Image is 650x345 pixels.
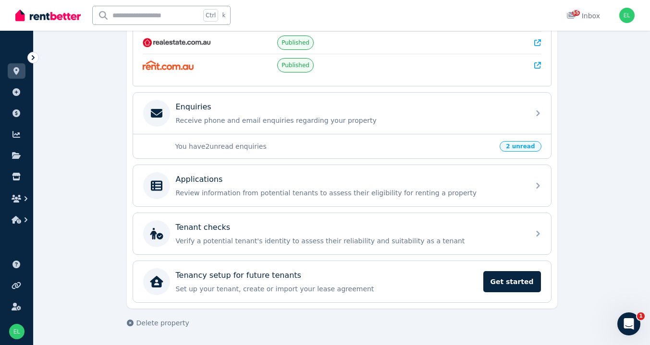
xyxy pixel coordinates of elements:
img: edna lee [9,324,25,339]
span: 55 [572,10,580,16]
p: Review information from potential tenants to assess their eligibility for renting a property [176,188,524,198]
img: RealEstate.com.au [143,38,211,48]
span: 1 [637,312,645,320]
p: Set up your tenant, create or import your lease agreement [176,284,478,294]
span: k [222,12,225,19]
span: Get started [483,271,541,292]
p: Applications [176,174,223,185]
p: Enquiries [176,101,211,113]
img: RentBetter [15,8,81,23]
img: edna lee [619,8,635,23]
p: Verify a potential tenant's identity to assess their reliability and suitability as a tenant [176,236,524,246]
span: Published [282,61,309,69]
div: Inbox [566,11,600,21]
img: Rent.com.au [143,60,194,70]
a: Tenancy setup for future tenantsSet up your tenant, create or import your lease agreementGet started [133,261,551,302]
button: Delete property [127,318,189,328]
span: Published [282,39,309,47]
a: ApplicationsReview information from potential tenants to assess their eligibility for renting a p... [133,165,551,206]
iframe: Intercom live chat [617,312,640,335]
p: You have 2 unread enquiries [175,142,494,151]
span: Ctrl [203,9,218,22]
a: EnquiriesReceive phone and email enquiries regarding your property [133,93,551,134]
span: Delete property [136,318,189,328]
a: Tenant checksVerify a potential tenant's identity to assess their reliability and suitability as ... [133,213,551,254]
p: Tenant checks [176,222,231,233]
span: 2 unread [500,141,541,152]
p: Tenancy setup for future tenants [176,270,301,281]
p: Receive phone and email enquiries regarding your property [176,116,524,125]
